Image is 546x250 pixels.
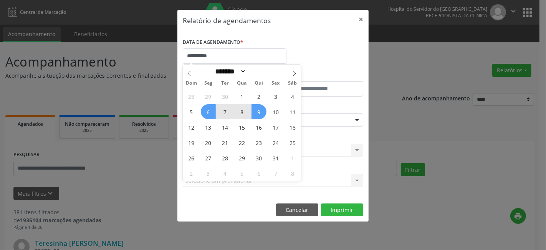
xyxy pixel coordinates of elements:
[184,150,199,165] span: Outubro 26, 2025
[218,89,233,104] span: Setembro 30, 2025
[284,81,301,86] span: Sáb
[251,104,266,119] span: Outubro 9, 2025
[184,135,199,150] span: Outubro 19, 2025
[184,104,199,119] span: Outubro 5, 2025
[201,150,216,165] span: Outubro 27, 2025
[285,104,300,119] span: Outubro 11, 2025
[218,166,233,181] span: Novembro 4, 2025
[268,89,283,104] span: Outubro 3, 2025
[184,120,199,135] span: Outubro 12, 2025
[285,166,300,181] span: Novembro 8, 2025
[285,150,300,165] span: Novembro 1, 2025
[251,135,266,150] span: Outubro 23, 2025
[201,89,216,104] span: Setembro 29, 2025
[233,81,250,86] span: Qua
[200,81,217,86] span: Seg
[268,150,283,165] span: Outubro 31, 2025
[251,166,266,181] span: Novembro 6, 2025
[285,89,300,104] span: Outubro 4, 2025
[184,89,199,104] span: Setembro 28, 2025
[246,67,271,75] input: Year
[235,89,250,104] span: Outubro 1, 2025
[184,166,199,181] span: Novembro 2, 2025
[235,120,250,135] span: Outubro 15, 2025
[201,166,216,181] span: Novembro 3, 2025
[268,120,283,135] span: Outubro 17, 2025
[212,67,246,75] select: Month
[251,150,266,165] span: Outubro 30, 2025
[285,120,300,135] span: Outubro 18, 2025
[183,81,200,86] span: Dom
[268,166,283,181] span: Novembro 7, 2025
[235,104,250,119] span: Outubro 8, 2025
[183,37,243,48] label: DATA DE AGENDAMENTO
[217,81,233,86] span: Ter
[353,10,369,29] button: Close
[267,81,284,86] span: Sex
[201,135,216,150] span: Outubro 20, 2025
[218,135,233,150] span: Outubro 21, 2025
[218,120,233,135] span: Outubro 14, 2025
[201,120,216,135] span: Outubro 13, 2025
[276,203,318,217] button: Cancelar
[321,203,363,217] button: Imprimir
[251,89,266,104] span: Outubro 2, 2025
[218,150,233,165] span: Outubro 28, 2025
[268,104,283,119] span: Outubro 10, 2025
[235,150,250,165] span: Outubro 29, 2025
[235,135,250,150] span: Outubro 22, 2025
[183,15,271,25] h5: Relatório de agendamentos
[268,135,283,150] span: Outubro 24, 2025
[250,81,267,86] span: Qui
[235,166,250,181] span: Novembro 5, 2025
[218,104,233,119] span: Outubro 7, 2025
[285,135,300,150] span: Outubro 25, 2025
[275,69,363,81] label: ATÉ
[201,104,216,119] span: Outubro 6, 2025
[251,120,266,135] span: Outubro 16, 2025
